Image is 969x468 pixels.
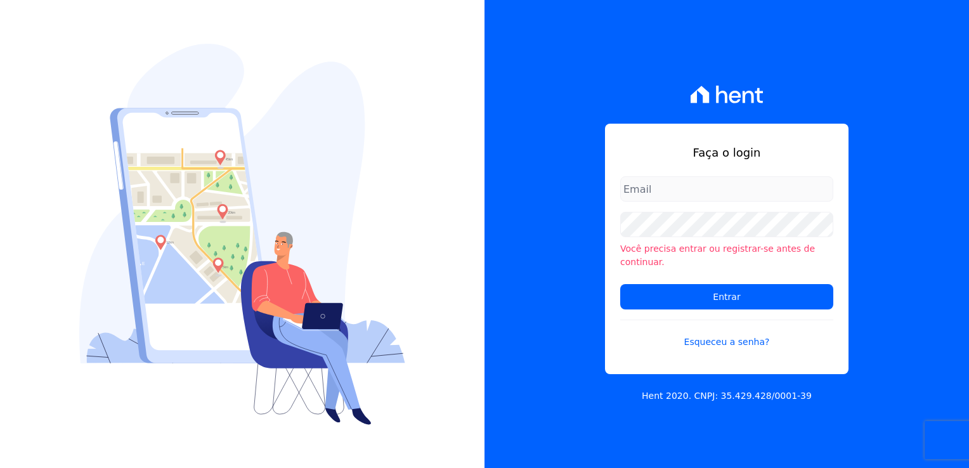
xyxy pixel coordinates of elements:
[620,144,833,161] h1: Faça o login
[642,389,812,403] p: Hent 2020. CNPJ: 35.429.428/0001-39
[620,176,833,202] input: Email
[79,44,405,425] img: Login
[620,284,833,309] input: Entrar
[620,242,833,269] li: Você precisa entrar ou registrar-se antes de continuar.
[620,320,833,349] a: Esqueceu a senha?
